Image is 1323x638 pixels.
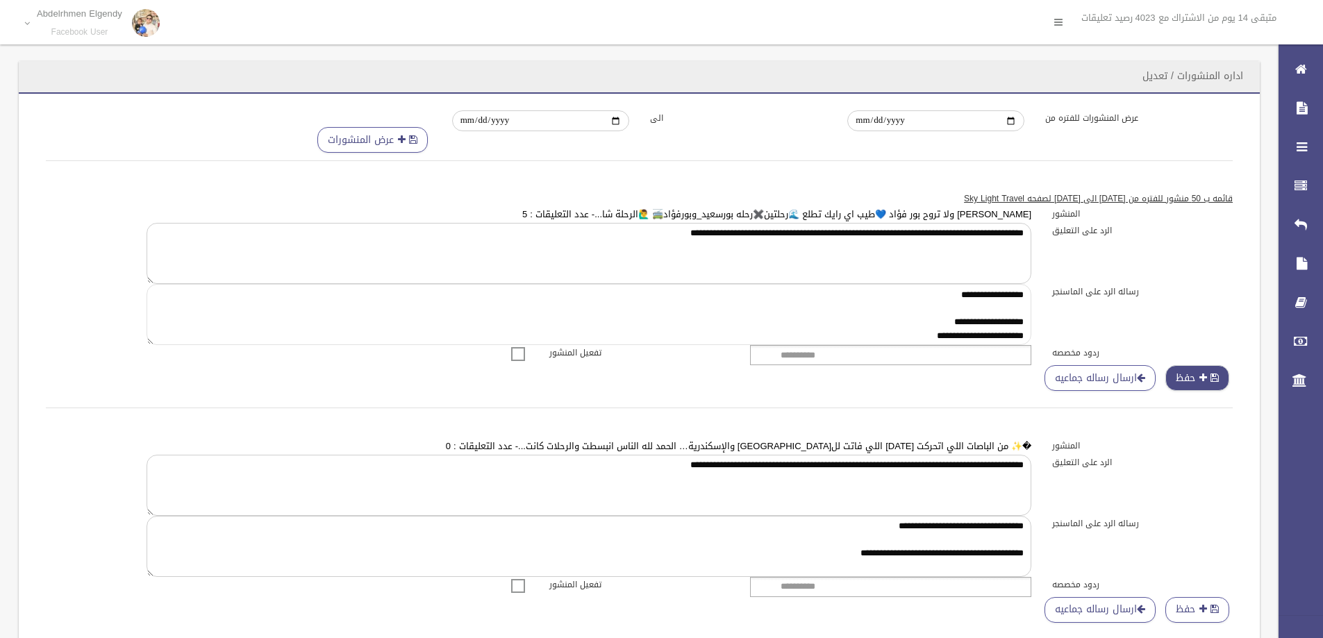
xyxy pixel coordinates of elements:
[37,27,122,37] small: Facebook User
[446,437,1031,455] a: �✨ من الباصات اللي اتحركت [DATE] اللي فاتت لل[GEOGRAPHIC_DATA] والإسكندرية… الحمد لله الناس انبسط...
[1042,455,1243,470] label: الرد على التعليق
[522,205,1031,223] a: [PERSON_NAME] ولا تروح بور فؤاد 💙طيب اي رايك تطلع 🌊رحلتين✖️رحله بورسعيد_وبورفؤاد🚎 🙋‍♂️الرحلة شا.....
[1126,62,1260,90] header: اداره المنشورات / تعديل
[539,345,740,360] label: تفعيل المنشور
[1045,365,1156,391] a: ارسال رساله جماعيه
[964,191,1233,206] u: قائمه ب 50 منشور للفتره من [DATE] الى [DATE] لصفحه Sky Light Travel
[1165,365,1229,391] button: حفظ
[1042,284,1243,299] label: رساله الرد على الماسنجر
[1042,516,1243,531] label: رساله الرد على الماسنجر
[1042,438,1243,453] label: المنشور
[1042,345,1243,360] label: ردود مخصصه
[1035,110,1233,126] label: عرض المنشورات للفتره من
[1042,577,1243,592] label: ردود مخصصه
[640,110,838,126] label: الى
[37,8,122,19] p: Abdelrhmen Elgendy
[1165,597,1229,623] button: حفظ
[1045,597,1156,623] a: ارسال رساله جماعيه
[1042,206,1243,221] label: المنشور
[1042,223,1243,238] label: الرد على التعليق
[539,577,740,592] label: تفعيل المنشور
[317,127,428,153] button: عرض المنشورات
